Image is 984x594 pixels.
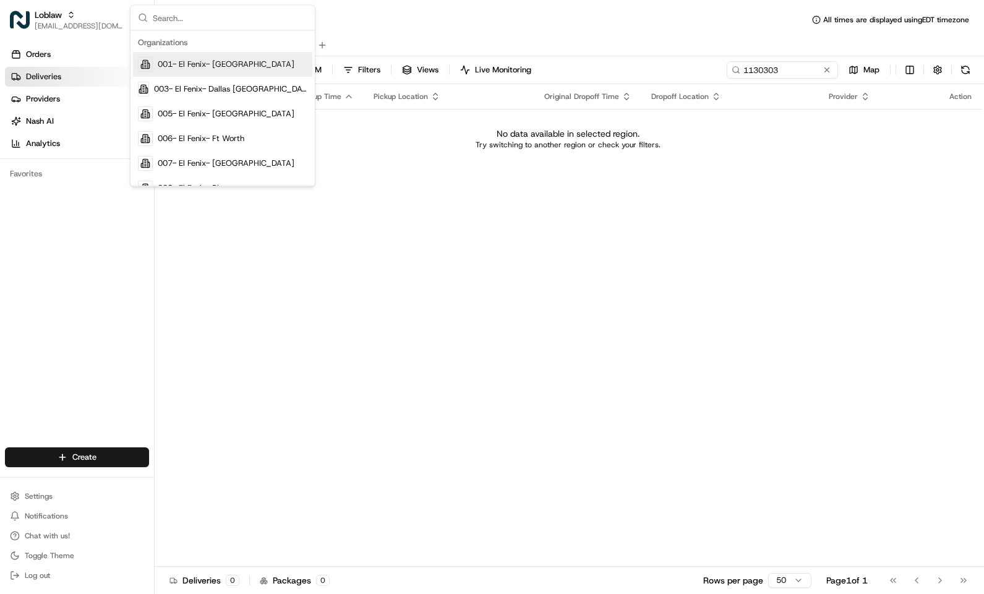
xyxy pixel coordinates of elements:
[154,84,307,95] span: 003- El Fenix- Dallas [GEOGRAPHIC_DATA][PERSON_NAME]
[25,511,68,521] span: Notifications
[338,61,386,79] button: Filters
[153,6,307,30] input: Search...
[25,531,70,541] span: Chat with us!
[5,164,149,184] div: Favorites
[5,507,149,525] button: Notifications
[26,116,54,127] span: Nash AI
[26,138,60,149] span: Analytics
[843,61,885,79] button: Map
[455,61,537,79] button: Live Monitoring
[949,92,972,101] div: Action
[5,488,149,505] button: Settings
[5,45,154,64] a: Orders
[130,31,315,186] div: Suggestions
[5,527,149,544] button: Chat with us!
[10,10,30,30] img: Loblaw
[396,61,444,79] button: Views
[226,575,239,586] div: 0
[829,92,858,101] span: Provider
[497,127,640,140] p: No data available in selected region.
[374,92,428,101] span: Pickup Location
[260,574,330,587] div: Packages
[25,551,74,561] span: Toggle Theme
[26,49,51,60] span: Orders
[26,71,61,82] span: Deliveries
[158,158,294,169] span: 007- El Fenix- [GEOGRAPHIC_DATA]
[475,64,531,75] span: Live Monitoring
[316,575,330,586] div: 0
[169,574,239,587] div: Deliveries
[72,452,96,463] span: Create
[133,33,312,52] div: Organizations
[5,134,154,153] a: Analytics
[5,567,149,584] button: Log out
[5,111,154,131] a: Nash AI
[544,92,619,101] span: Original Dropoff Time
[5,447,149,467] button: Create
[823,15,969,25] span: All times are displayed using EDT timezone
[25,570,50,580] span: Log out
[158,133,244,144] span: 006- El Fenix- Ft Worth
[5,89,154,109] a: Providers
[158,59,294,70] span: 001- El Fenix- [GEOGRAPHIC_DATA]
[5,67,154,87] a: Deliveries
[476,140,661,150] p: Try switching to another region or check your filters.
[358,64,380,75] span: Filters
[957,61,974,79] button: Refresh
[5,547,149,564] button: Toggle Theme
[5,5,128,35] button: LoblawLoblaw[EMAIL_ADDRESS][DOMAIN_NAME]
[727,61,838,79] input: Type to search
[158,183,232,194] span: 008- El Fenix- Plano
[863,64,879,75] span: Map
[703,574,763,587] p: Rows per page
[35,21,123,31] button: [EMAIL_ADDRESS][DOMAIN_NAME]
[26,93,60,105] span: Providers
[35,9,62,21] button: Loblaw
[417,64,439,75] span: Views
[651,92,709,101] span: Dropoff Location
[25,491,53,501] span: Settings
[826,574,868,587] div: Page 1 of 1
[158,108,294,119] span: 005- El Fenix- [GEOGRAPHIC_DATA]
